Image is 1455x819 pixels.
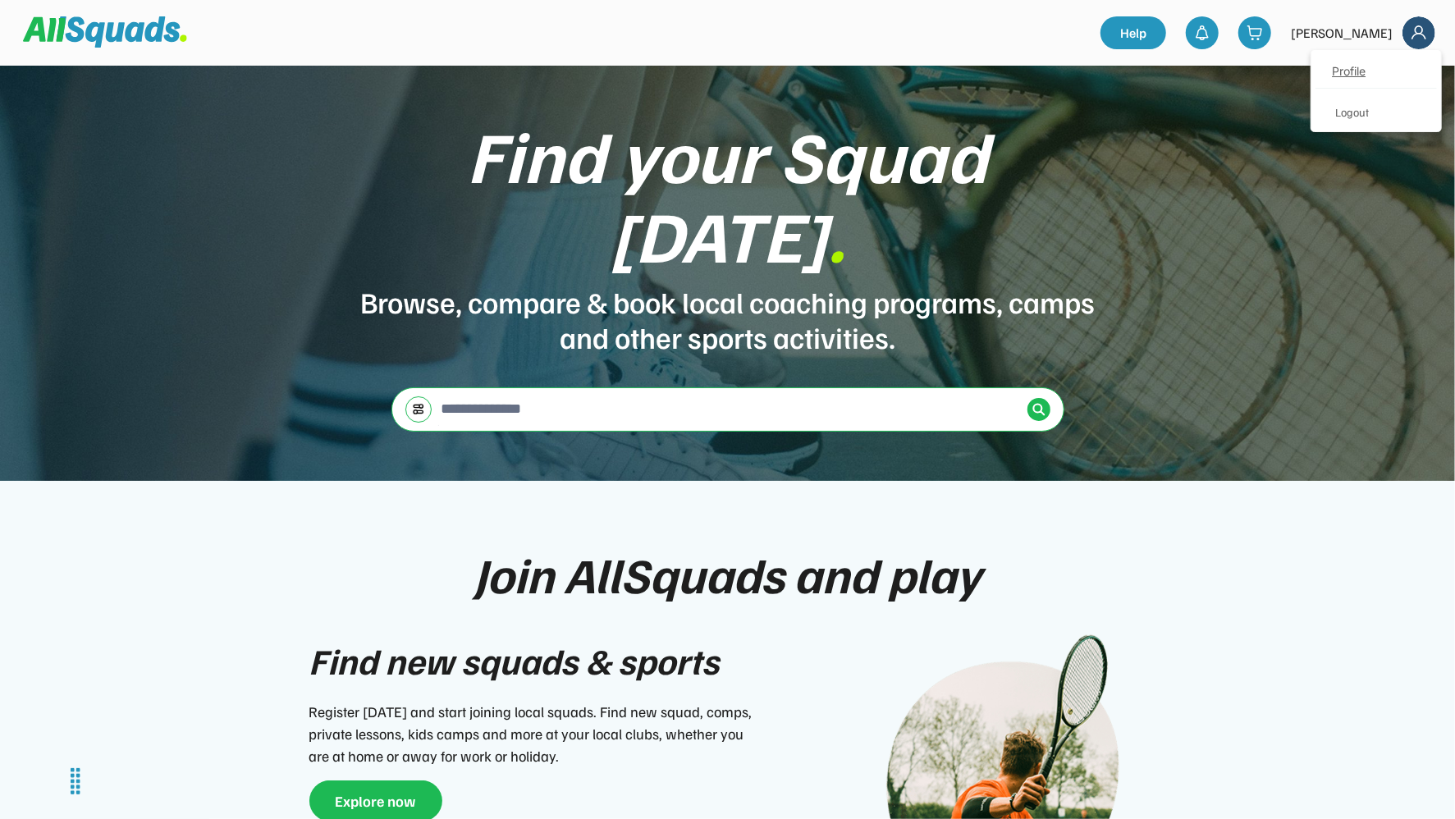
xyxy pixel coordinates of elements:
[412,403,425,415] img: settings-03.svg
[827,189,845,279] font: .
[1335,103,1434,121] div: Logout
[23,16,187,48] img: Squad%20Logo.svg
[1194,25,1210,41] img: bell-03%20%281%29.svg
[1100,16,1166,49] a: Help
[1247,25,1263,41] img: shopping-cart-01%20%281%29.svg
[359,284,1097,355] div: Browse, compare & book local coaching programs, camps and other sports activities.
[309,634,720,688] div: Find new squads & sports
[1402,16,1435,49] img: Frame%2018.svg
[359,115,1097,274] div: Find your Squad [DATE]
[474,547,981,601] div: Join AllSquads and play
[309,701,761,767] div: Register [DATE] and start joining local squads. Find new squad, comps, private lessons, kids camp...
[1315,56,1437,89] a: Profile
[1291,23,1393,43] div: [PERSON_NAME]
[1032,403,1045,416] img: Icon%20%2838%29.svg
